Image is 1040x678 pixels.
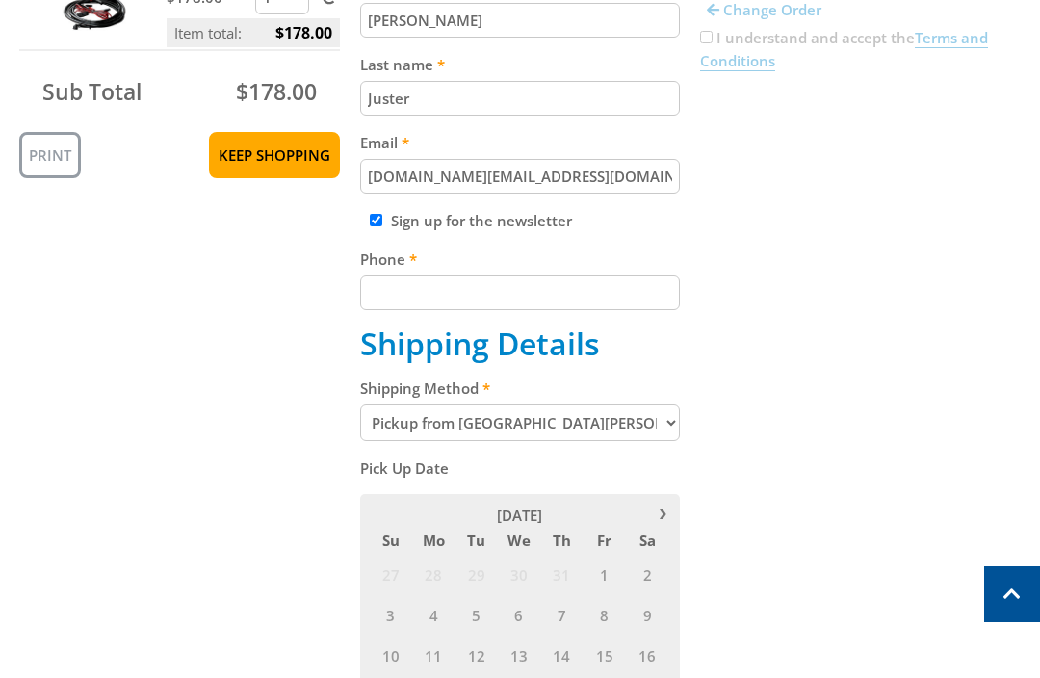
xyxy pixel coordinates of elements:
label: Sign up for the newsletter [391,211,572,230]
span: Sub Total [42,76,142,107]
span: Tu [455,528,496,553]
select: Please select a shipping method. [360,404,681,441]
span: 30 [499,555,539,593]
span: Fr [584,528,624,553]
span: 8 [584,595,624,634]
input: Please enter your telephone number. [360,275,681,310]
span: Mo [413,528,454,553]
span: 10 [371,636,411,674]
p: Item total: [167,18,340,47]
span: 2 [627,555,667,593]
span: 29 [455,555,496,593]
span: 11 [413,636,454,674]
span: [DATE] [497,506,542,525]
a: Keep Shopping [209,132,340,178]
span: 31 [541,555,582,593]
span: 14 [541,636,582,674]
span: 16 [627,636,667,674]
span: 13 [499,636,539,674]
span: Sa [627,528,667,553]
input: Please enter your email address. [360,159,681,194]
span: 6 [499,595,539,634]
a: Print [19,132,81,178]
label: Last name [360,53,681,76]
span: 9 [627,595,667,634]
span: 7 [541,595,582,634]
span: 27 [371,555,411,593]
input: Please enter your first name. [360,3,681,38]
span: 3 [371,595,411,634]
span: We [499,528,539,553]
span: $178.00 [236,76,317,107]
label: Email [360,131,681,154]
h2: Shipping Details [360,326,681,362]
span: Su [371,528,411,553]
span: 1 [584,555,624,593]
span: $178.00 [275,18,332,47]
span: 15 [584,636,624,674]
span: 28 [413,555,454,593]
span: 4 [413,595,454,634]
input: Please enter your last name. [360,81,681,116]
span: Th [541,528,582,553]
label: Pick Up Date [360,456,681,480]
label: Phone [360,248,681,271]
label: Shipping Method [360,377,681,400]
span: 5 [455,595,496,634]
span: 12 [455,636,496,674]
